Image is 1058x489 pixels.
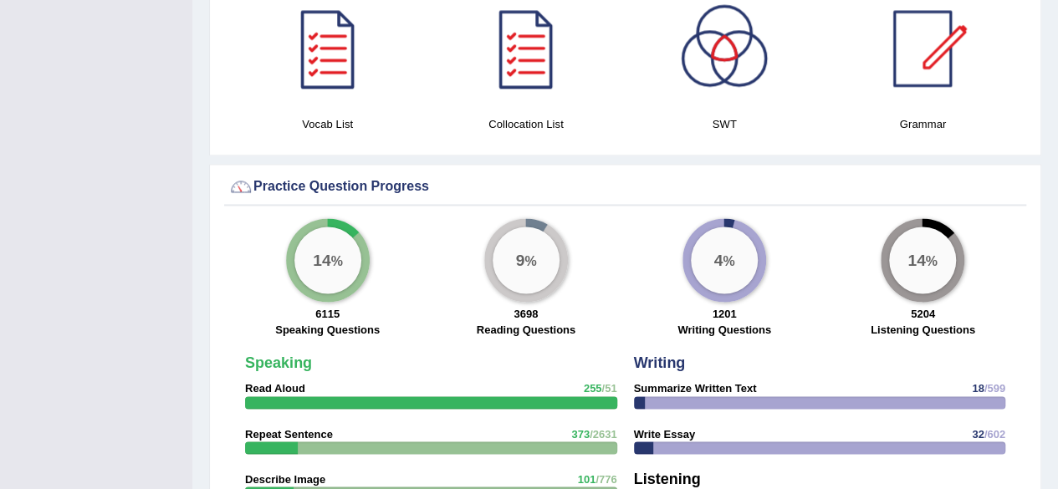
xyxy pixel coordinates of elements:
big: 14 [908,250,926,268]
span: /602 [984,427,1005,440]
span: /51 [601,382,616,395]
h4: SWT [634,115,815,133]
strong: Listening [634,470,701,486]
label: Speaking Questions [275,322,380,338]
span: 101 [577,472,595,485]
label: Listening Questions [871,322,975,338]
strong: 1201 [713,308,737,320]
big: 9 [515,250,524,268]
span: /776 [595,472,616,485]
big: 4 [714,250,723,268]
strong: 5204 [911,308,935,320]
div: Practice Question Progress [228,174,1022,199]
label: Writing Questions [677,322,771,338]
h4: Collocation List [435,115,616,133]
h4: Vocab List [237,115,418,133]
span: 255 [584,382,602,395]
strong: 6115 [315,308,340,320]
span: /2631 [590,427,617,440]
div: % [294,227,361,293]
strong: Describe Image [245,472,325,485]
strong: Speaking [245,354,312,371]
label: Reading Questions [477,322,575,338]
div: % [493,227,560,293]
strong: Write Essay [634,427,695,440]
strong: Summarize Written Text [634,382,757,395]
div: % [889,227,956,293]
strong: 3698 [514,308,538,320]
h4: Grammar [832,115,1014,133]
strong: Writing [634,354,686,371]
strong: Repeat Sentence [245,427,333,440]
span: /599 [984,382,1005,395]
span: 373 [571,427,590,440]
strong: Read Aloud [245,382,305,395]
span: 32 [972,427,984,440]
span: 18 [972,382,984,395]
div: % [691,227,758,293]
big: 14 [313,250,330,268]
